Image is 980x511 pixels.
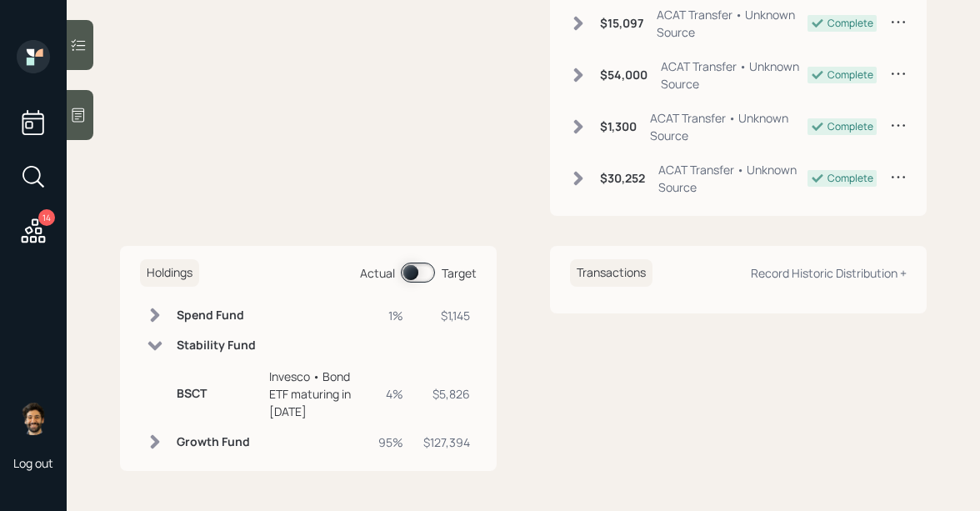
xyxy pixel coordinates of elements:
div: 1% [378,307,403,324]
div: Actual [360,264,395,282]
h6: $15,097 [600,17,643,31]
div: Complete [827,68,873,83]
h6: Stability Fund [177,338,256,353]
h6: Transactions [570,259,652,287]
div: $5,826 [423,385,470,403]
div: 4% [378,385,403,403]
h6: $54,000 [600,68,647,83]
div: Invesco • Bond ETF maturing in [DATE] [269,368,365,420]
div: Log out [13,455,53,471]
h6: Spend Fund [177,308,256,323]
div: Complete [827,119,873,134]
div: Complete [827,171,873,186]
h6: $1,300 [600,120,637,134]
div: Target [442,264,477,282]
div: ACAT Transfer • Unknown Source [657,6,807,41]
h6: BSCT [177,387,256,401]
div: $1,145 [423,307,470,324]
div: $127,394 [423,433,470,451]
img: eric-schwartz-headshot.png [17,402,50,435]
div: ACAT Transfer • Unknown Source [658,161,807,196]
h6: Growth Fund [177,435,256,449]
div: Record Historic Distribution + [751,265,907,281]
h6: $30,252 [600,172,645,186]
div: 14 [38,209,55,226]
div: Complete [827,16,873,31]
h6: Holdings [140,259,199,287]
div: ACAT Transfer • Unknown Source [650,109,807,144]
div: 95% [378,433,403,451]
div: ACAT Transfer • Unknown Source [661,58,807,93]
